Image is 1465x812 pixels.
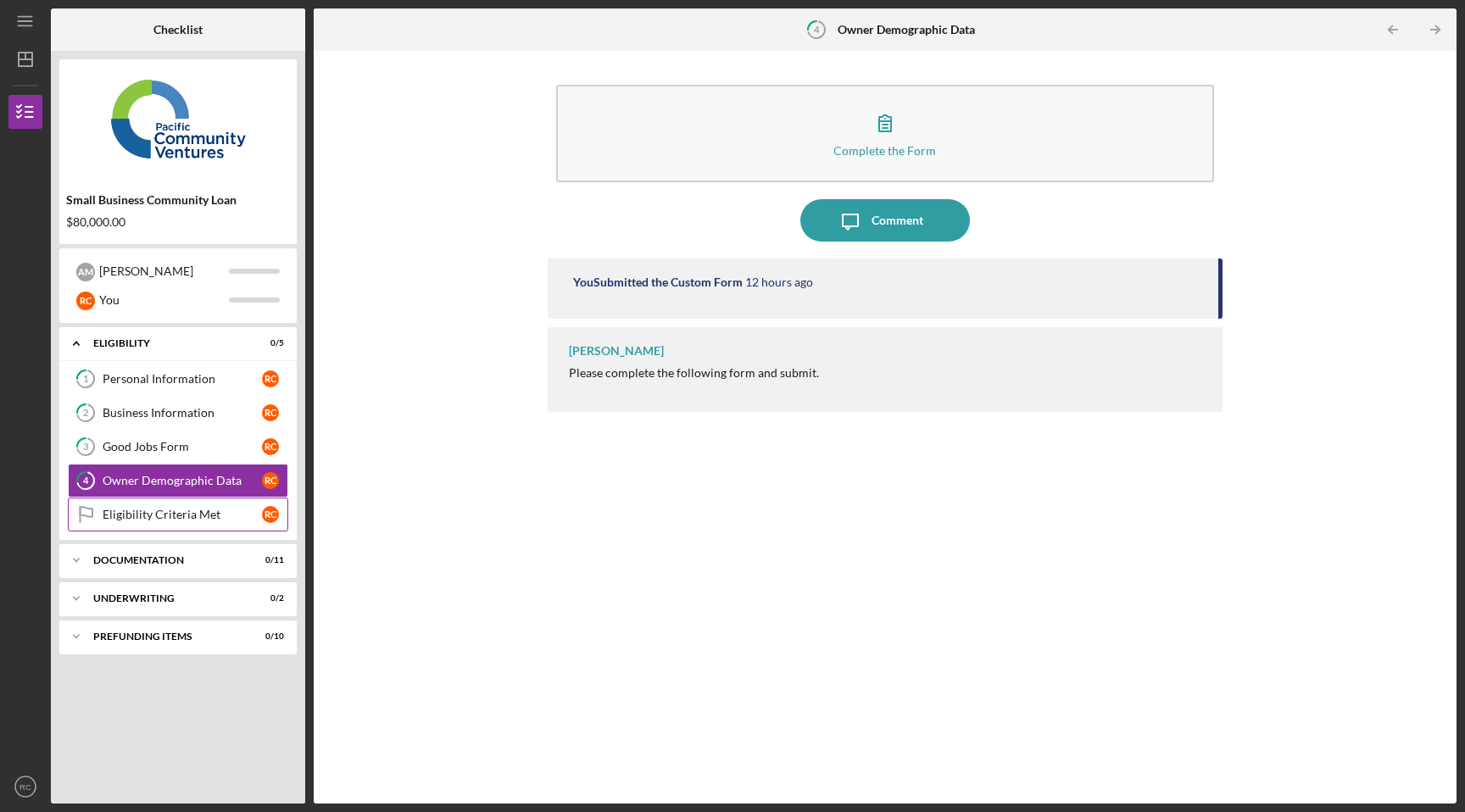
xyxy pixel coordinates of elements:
button: Comment [800,199,970,242]
div: R C [262,404,279,421]
div: Good Jobs Form [103,440,262,453]
tspan: 4 [83,476,89,487]
a: Eligibility Criteria MetRC [68,498,288,531]
div: A M [76,263,95,281]
div: [PERSON_NAME] [569,344,664,358]
div: Eligibility Criteria Met [103,508,262,521]
div: Business Information [103,406,262,420]
div: Eligibility [93,338,242,348]
tspan: 2 [83,408,88,419]
div: Owner Demographic Data [103,474,262,487]
div: R C [76,292,95,310]
div: Complete the Form [833,144,936,157]
div: R C [262,370,279,387]
b: Checklist [153,23,203,36]
div: Underwriting [93,593,242,603]
a: 2Business InformationRC [68,396,288,430]
tspan: 1 [83,374,88,385]
div: Documentation [93,555,242,565]
div: 0 / 11 [253,555,284,565]
text: RC [19,782,31,792]
div: $80,000.00 [66,215,290,229]
a: 3Good Jobs FormRC [68,430,288,464]
img: Product logo [59,68,297,170]
button: Complete the Form [556,85,1215,182]
time: 2025-10-06 02:51 [745,275,813,289]
div: R C [262,472,279,489]
div: 0 / 5 [253,338,284,348]
div: You [99,286,229,314]
div: [PERSON_NAME] [99,257,229,286]
b: Owner Demographic Data [838,23,975,36]
div: Prefunding Items [93,631,242,642]
div: 0 / 2 [253,593,284,603]
div: Please complete the following form and submit. [569,366,819,380]
tspan: 4 [814,24,820,35]
div: R C [262,438,279,455]
a: 4Owner Demographic DataRC [68,464,288,498]
div: You Submitted the Custom Form [573,275,743,289]
div: Personal Information [103,372,262,386]
div: Comment [872,199,923,242]
a: 1Personal InformationRC [68,362,288,396]
div: 0 / 10 [253,631,284,642]
div: R C [262,506,279,523]
button: RC [8,770,42,804]
div: Small Business Community Loan [66,193,290,207]
tspan: 3 [83,442,88,453]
